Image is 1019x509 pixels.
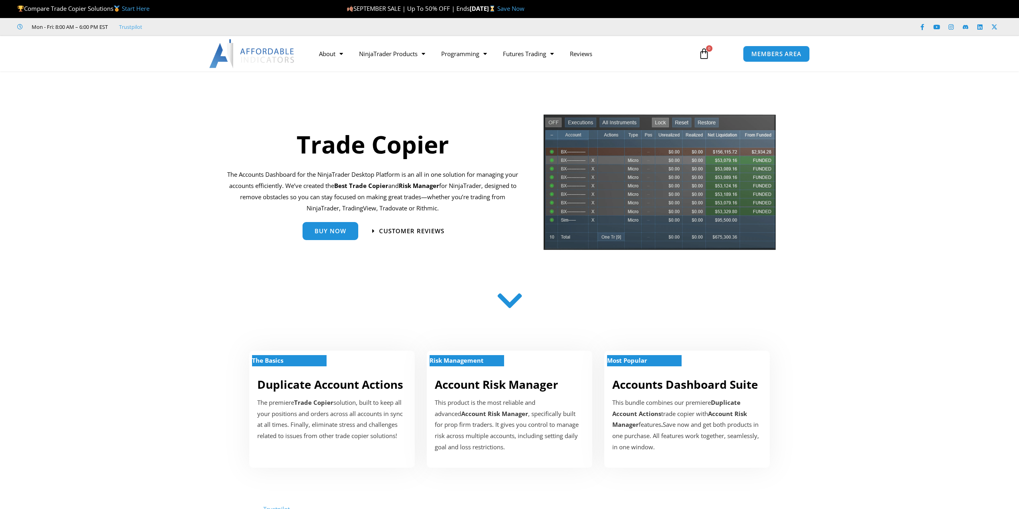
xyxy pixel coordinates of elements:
strong: Account Risk Manager [461,410,528,418]
a: NinjaTrader Products [351,44,433,63]
strong: Trade Copier [294,398,333,406]
a: Account Risk Manager [435,377,558,392]
a: Reviews [562,44,600,63]
a: Futures Trading [495,44,562,63]
p: The premiere solution, built to keep all your positions and orders across all accounts in sync at... [257,397,407,442]
p: This product is the most reliable and advanced , specifically built for prop firm traders. It giv... [435,397,584,453]
a: 0 [686,42,722,65]
h1: Trade Copier [227,127,519,161]
span: 0 [706,45,712,52]
a: Trustpilot [119,22,142,32]
a: Buy Now [303,222,358,240]
strong: [DATE] [470,4,497,12]
a: Save Now [497,4,525,12]
a: Accounts Dashboard Suite [612,377,758,392]
a: Start Here [122,4,149,12]
span: Buy Now [315,228,346,234]
span: Mon - Fri: 8:00 AM – 6:00 PM EST [30,22,108,32]
strong: Risk Management [430,356,484,364]
span: Compare Trade Copier Solutions [17,4,149,12]
img: LogoAI | Affordable Indicators – NinjaTrader [209,39,295,68]
b: . [661,420,663,428]
a: Customer Reviews [372,228,444,234]
div: This bundle combines our premiere trade copier with features Save now and get both products in on... [612,397,762,453]
span: MEMBERS AREA [751,51,801,57]
img: 🍂 [347,6,353,12]
b: Duplicate Account Actions [612,398,741,418]
nav: Menu [311,44,689,63]
b: Best Trade Copier [334,182,388,190]
img: ⌛ [489,6,495,12]
img: 🥇 [114,6,120,12]
img: tradecopier | Affordable Indicators – NinjaTrader [543,113,777,257]
a: About [311,44,351,63]
strong: Risk Manager [399,182,439,190]
a: Duplicate Account Actions [257,377,403,392]
p: The Accounts Dashboard for the NinjaTrader Desktop Platform is an all in one solution for managin... [227,169,519,214]
img: 🏆 [18,6,24,12]
strong: Most Popular [607,356,647,364]
span: Customer Reviews [379,228,444,234]
a: MEMBERS AREA [743,46,810,62]
a: Programming [433,44,495,63]
strong: The Basics [252,356,283,364]
span: SEPTEMBER SALE | Up To 50% OFF | Ends [347,4,470,12]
